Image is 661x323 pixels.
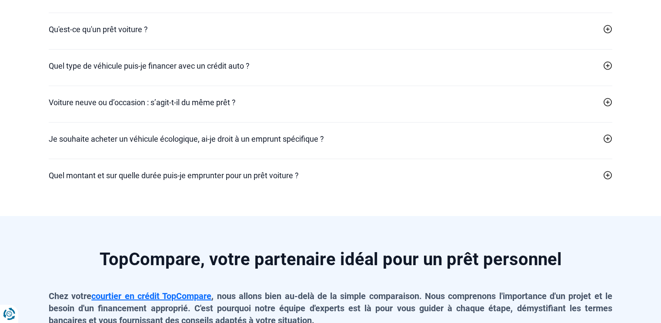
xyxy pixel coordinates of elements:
a: Qu'est-ce qu'un prêt voiture ? [49,23,612,35]
h2: Quel type de véhicule puis-je financer avec un crédit auto ? [49,60,250,72]
a: Quel type de véhicule puis-je financer avec un crédit auto ? [49,60,612,72]
h2: Quel montant et sur quelle durée puis-je emprunter pour un prêt voiture ? [49,170,299,181]
h2: TopCompare, votre partenaire idéal pour un prêt personnel [49,251,612,268]
a: Je souhaite acheter un véhicule écologique, ai-je droit à un emprunt spécifique ? [49,133,612,145]
a: Quel montant et sur quelle durée puis-je emprunter pour un prêt voiture ? [49,170,612,181]
h2: Qu'est-ce qu'un prêt voiture ? [49,23,148,35]
h2: Voiture neuve ou d’occasion : s’agit-t-il du même prêt ? [49,97,236,108]
h2: Je souhaite acheter un véhicule écologique, ai-je droit à un emprunt spécifique ? [49,133,324,145]
a: courtier en crédit TopCompare [91,291,211,301]
a: Voiture neuve ou d’occasion : s’agit-t-il du même prêt ? [49,97,612,108]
